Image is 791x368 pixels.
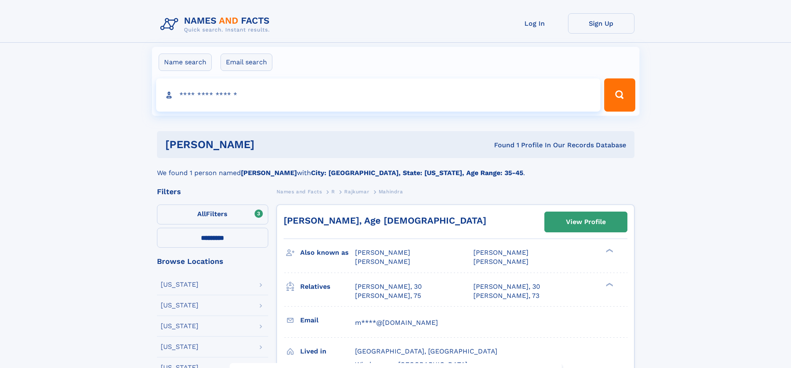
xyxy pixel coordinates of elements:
[473,249,529,256] span: [PERSON_NAME]
[157,258,268,265] div: Browse Locations
[284,215,486,226] a: [PERSON_NAME], Age [DEMOGRAPHIC_DATA]
[197,210,206,218] span: All
[379,189,403,195] span: Mahindra
[159,54,212,71] label: Name search
[161,281,198,288] div: [US_STATE]
[502,13,568,34] a: Log In
[300,246,355,260] h3: Also known as
[566,212,606,232] div: View Profile
[355,347,497,355] span: [GEOGRAPHIC_DATA], [GEOGRAPHIC_DATA]
[604,282,614,287] div: ❯
[277,186,322,197] a: Names and Facts
[157,158,634,178] div: We found 1 person named with .
[157,205,268,224] label: Filters
[161,302,198,309] div: [US_STATE]
[311,169,523,177] b: City: [GEOGRAPHIC_DATA], State: [US_STATE], Age Range: 35-45
[300,313,355,327] h3: Email
[473,258,529,266] span: [PERSON_NAME]
[545,212,627,232] a: View Profile
[344,186,369,197] a: Rajkumar
[157,188,268,195] div: Filters
[157,13,277,36] img: Logo Names and Facts
[355,282,422,291] a: [PERSON_NAME], 30
[473,291,539,300] a: [PERSON_NAME], 73
[165,139,375,150] h1: [PERSON_NAME]
[300,280,355,294] h3: Relatives
[161,323,198,329] div: [US_STATE]
[220,54,272,71] label: Email search
[568,13,634,34] a: Sign Up
[604,248,614,253] div: ❯
[300,344,355,358] h3: Lived in
[355,249,410,256] span: [PERSON_NAME]
[241,169,297,177] b: [PERSON_NAME]
[604,78,635,112] button: Search Button
[156,78,601,112] input: search input
[331,189,335,195] span: R
[355,291,421,300] a: [PERSON_NAME], 75
[355,258,410,266] span: [PERSON_NAME]
[344,189,369,195] span: Rajkumar
[161,344,198,350] div: [US_STATE]
[374,141,626,150] div: Found 1 Profile In Our Records Database
[331,186,335,197] a: R
[473,282,540,291] a: [PERSON_NAME], 30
